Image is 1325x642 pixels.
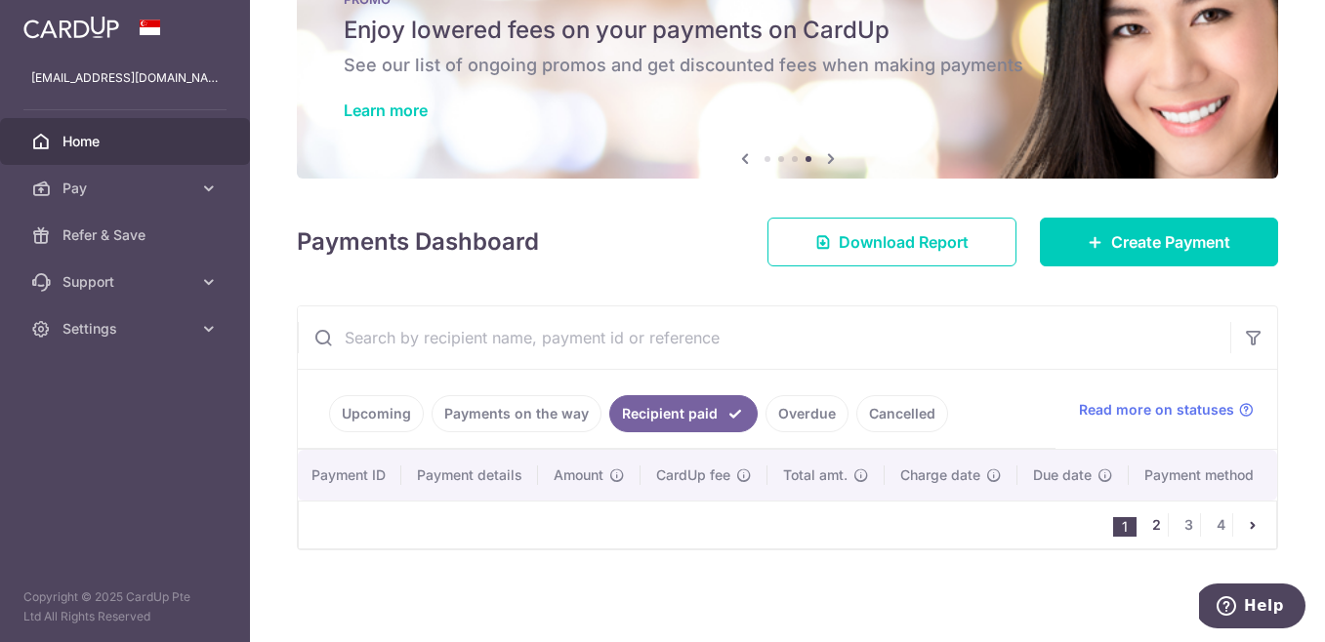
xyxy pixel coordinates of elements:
[296,450,401,501] th: Payment ID
[1144,513,1168,537] a: 2
[344,54,1231,77] h6: See our list of ongoing promos and get discounted fees when making payments
[1199,583,1305,632] iframe: Opens a widget where you can find more information
[839,230,969,254] span: Download Report
[856,395,948,432] a: Cancelled
[1129,450,1277,501] th: Payment method
[432,395,601,432] a: Payments on the way
[1113,502,1276,548] nav: pager
[31,68,219,88] p: [EMAIL_ADDRESS][DOMAIN_NAME]
[297,224,539,260] h4: Payments Dashboard
[62,319,191,339] span: Settings
[62,225,191,245] span: Refer & Save
[344,15,1231,46] h5: Enjoy lowered fees on your payments on CardUp
[23,16,119,39] img: CardUp
[329,395,424,432] a: Upcoming
[1040,218,1278,266] a: Create Payment
[900,465,980,485] span: Charge date
[62,132,191,151] span: Home
[344,100,428,120] a: Learn more
[609,395,758,432] a: Recipient paid
[1177,513,1200,537] a: 3
[783,465,848,485] span: Total amt.
[62,179,191,198] span: Pay
[554,465,603,485] span: Amount
[298,306,1230,369] input: Search by recipient name, payment id or reference
[1079,400,1234,420] span: Read more on statuses
[1033,465,1092,485] span: Due date
[656,465,730,485] span: CardUp fee
[1209,513,1232,537] a: 4
[1111,230,1230,254] span: Create Payment
[766,395,849,432] a: Overdue
[62,272,191,292] span: Support
[767,218,1016,266] a: Download Report
[401,450,538,501] th: Payment details
[1113,517,1137,537] li: 1
[1079,400,1254,420] a: Read more on statuses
